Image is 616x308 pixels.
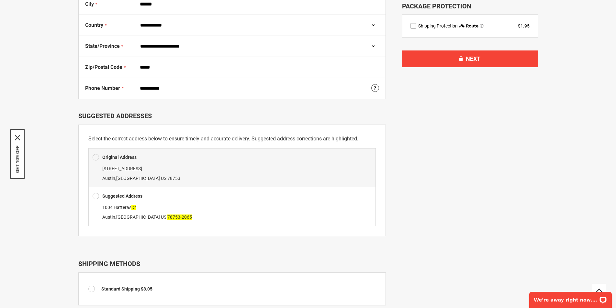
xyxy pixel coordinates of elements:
[131,205,136,210] span: Dr
[141,286,152,291] span: $8.05
[102,166,142,171] span: [STREET_ADDRESS]
[93,203,372,222] div: ,
[15,135,20,140] svg: close icon
[102,155,137,160] b: Original Address
[402,2,538,11] div: Package Protection
[78,112,386,120] div: Suggested Addresses
[525,288,616,308] iframe: LiveChat chat widget
[85,85,120,91] span: Phone Number
[480,24,484,28] span: Learn more
[466,55,480,62] span: Next
[101,286,140,291] span: Standard Shipping
[85,22,103,28] span: Country
[167,214,192,220] span: 78753-2065
[85,43,120,49] span: State/Province
[85,1,94,7] span: City
[15,146,20,173] button: GET 10% OFF
[78,260,386,268] div: Shipping Methods
[402,50,538,67] button: Next
[102,205,136,210] span: 1004 Hatteras
[102,193,142,199] b: Suggested Address
[116,176,160,181] span: [GEOGRAPHIC_DATA]
[161,214,166,220] span: US
[85,64,122,70] span: Zip/Postal Code
[418,23,458,28] span: Shipping Protection
[88,135,376,143] p: Select the correct address below to ensure timely and accurate delivery. Suggested address correc...
[102,214,115,220] span: Austin
[167,176,180,181] span: 78753
[518,23,530,29] div: $1.95
[15,135,20,140] button: Close
[102,176,115,181] span: Austin
[161,176,166,181] span: US
[116,214,160,220] span: [GEOGRAPHIC_DATA]
[410,23,530,29] div: route shipping protection selector element
[93,164,372,183] div: ,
